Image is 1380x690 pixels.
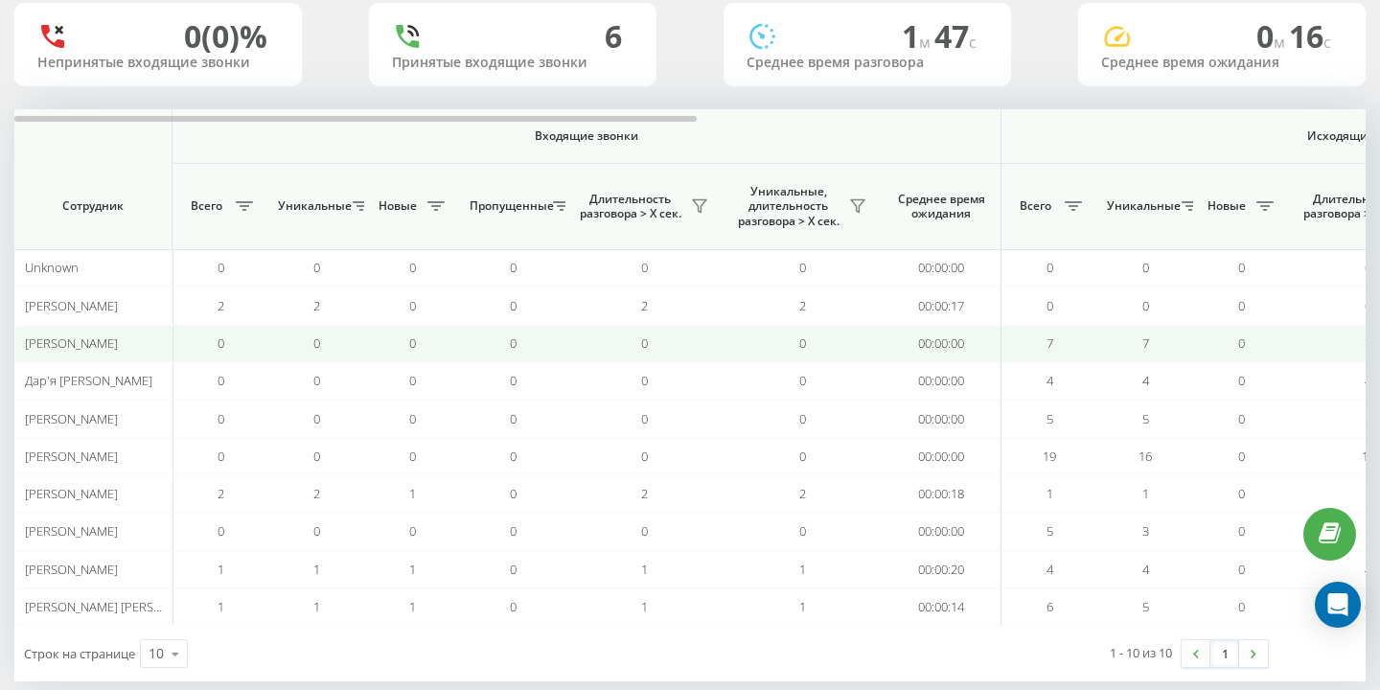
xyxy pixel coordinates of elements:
span: 0 [218,410,224,427]
span: Всего [182,198,230,214]
span: 0 [409,297,416,314]
span: [PERSON_NAME] [25,297,118,314]
span: 1 [1046,485,1053,502]
span: 0 [1238,448,1245,465]
span: 0 [510,410,517,427]
div: 0 (0)% [184,18,267,55]
span: 2 [313,485,320,502]
span: 1 [902,15,934,57]
span: Пропущенные [470,198,547,214]
span: 0 [510,334,517,352]
span: 0 [641,259,648,276]
span: 0 [218,259,224,276]
span: 0 [1238,522,1245,540]
span: Новые [1203,198,1251,214]
span: 0 [641,448,648,465]
span: [PERSON_NAME] [25,485,118,502]
span: 4 [1046,561,1053,578]
span: 0 [1365,297,1371,314]
span: 0 [409,448,416,465]
span: 0 [1142,297,1149,314]
div: Принятые входящие звонки [392,55,633,71]
span: 5 [1046,410,1053,427]
span: 4 [1046,372,1053,389]
span: 0 [218,334,224,352]
span: 0 [1365,259,1371,276]
span: 4 [1142,561,1149,578]
span: м [1274,32,1289,53]
span: 5 [1365,410,1371,427]
span: 0 [1238,485,1245,502]
span: c [969,32,977,53]
span: Среднее время ожидания [896,192,986,221]
span: 0 [641,372,648,389]
span: Длительность разговора > Х сек. [575,192,685,221]
div: 1 - 10 из 10 [1110,643,1172,662]
span: 6 [1046,598,1053,615]
span: 0 [313,448,320,465]
span: 1 [799,561,806,578]
span: [PERSON_NAME] [25,448,118,465]
span: 0 [1238,561,1245,578]
span: 0 [409,372,416,389]
span: 0 [510,259,517,276]
span: 0 [218,372,224,389]
span: 0 [1238,297,1245,314]
td: 00:00:00 [882,362,1001,400]
span: 0 [799,448,806,465]
span: 4 [1142,372,1149,389]
span: 0 [218,522,224,540]
span: 0 [409,410,416,427]
span: Уникальные [1107,198,1176,214]
span: 0 [1046,297,1053,314]
span: 0 [313,259,320,276]
span: 4 [1365,372,1371,389]
span: 0 [1046,259,1053,276]
span: 2 [641,297,648,314]
td: 00:00:00 [882,438,1001,475]
span: 1 [409,561,416,578]
span: 0 [1238,334,1245,352]
span: 1 [313,598,320,615]
span: 3 [1142,522,1149,540]
span: Unknown [25,259,79,276]
span: 0 [409,522,416,540]
span: 0 [409,259,416,276]
span: м [919,32,934,53]
span: 7 [1142,334,1149,352]
span: 0 [1256,15,1289,57]
span: 1 [409,485,416,502]
span: Входящие звонки [222,128,951,144]
span: 2 [799,485,806,502]
span: 19 [1362,448,1375,465]
span: 1 [218,598,224,615]
span: 0 [799,259,806,276]
span: [PERSON_NAME] [25,561,118,578]
span: 0 [510,598,517,615]
td: 00:00:14 [882,588,1001,626]
span: 0 [510,561,517,578]
div: Open Intercom Messenger [1315,582,1361,628]
span: 1 [641,598,648,615]
td: 00:00:20 [882,551,1001,588]
span: 2 [218,485,224,502]
div: 6 [605,18,622,55]
span: [PERSON_NAME] [25,334,118,352]
span: 0 [799,410,806,427]
td: 00:00:00 [882,249,1001,287]
span: 1 [313,561,320,578]
span: 2 [313,297,320,314]
span: 2 [218,297,224,314]
span: 0 [313,522,320,540]
span: c [1323,32,1331,53]
span: 4 [1365,561,1371,578]
span: 0 [1142,259,1149,276]
span: [PERSON_NAME] [PERSON_NAME] [25,598,214,615]
span: 5 [1046,522,1053,540]
span: 1 [1142,485,1149,502]
span: Сотрудник [31,198,155,214]
span: Дар'я [PERSON_NAME] [25,372,152,389]
span: 1 [218,561,224,578]
span: 0 [641,410,648,427]
span: 19 [1043,448,1056,465]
